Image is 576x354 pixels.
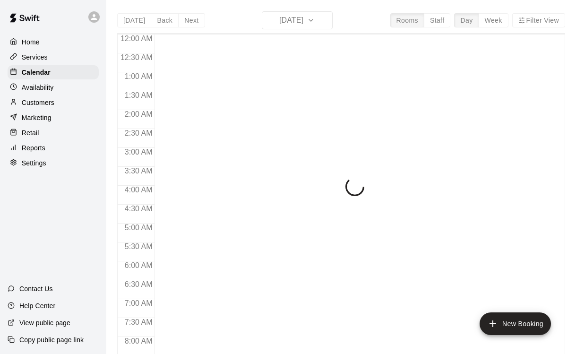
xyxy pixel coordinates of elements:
[22,83,54,92] p: Availability
[19,335,84,345] p: Copy public page link
[122,280,155,288] span: 6:30 AM
[122,337,155,345] span: 8:00 AM
[22,68,51,77] p: Calendar
[8,95,99,110] a: Customers
[118,35,155,43] span: 12:00 AM
[19,318,70,328] p: View public page
[22,52,48,62] p: Services
[122,148,155,156] span: 3:00 AM
[122,224,155,232] span: 5:00 AM
[122,110,155,118] span: 2:00 AM
[19,284,53,294] p: Contact Us
[122,72,155,80] span: 1:00 AM
[122,129,155,137] span: 2:30 AM
[8,65,99,79] a: Calendar
[8,156,99,170] a: Settings
[122,205,155,213] span: 4:30 AM
[122,242,155,250] span: 5:30 AM
[22,37,40,47] p: Home
[8,126,99,140] a: Retail
[19,301,55,311] p: Help Center
[122,91,155,99] span: 1:30 AM
[480,312,551,335] button: add
[8,141,99,155] a: Reports
[22,98,54,107] p: Customers
[22,113,52,122] p: Marketing
[22,158,46,168] p: Settings
[8,111,99,125] a: Marketing
[122,299,155,307] span: 7:00 AM
[122,186,155,194] span: 4:00 AM
[122,261,155,269] span: 6:00 AM
[118,53,155,61] span: 12:30 AM
[8,50,99,64] a: Services
[22,143,45,153] p: Reports
[8,35,99,49] a: Home
[8,80,99,95] a: Availability
[122,318,155,326] span: 7:30 AM
[122,167,155,175] span: 3:30 AM
[22,128,39,138] p: Retail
